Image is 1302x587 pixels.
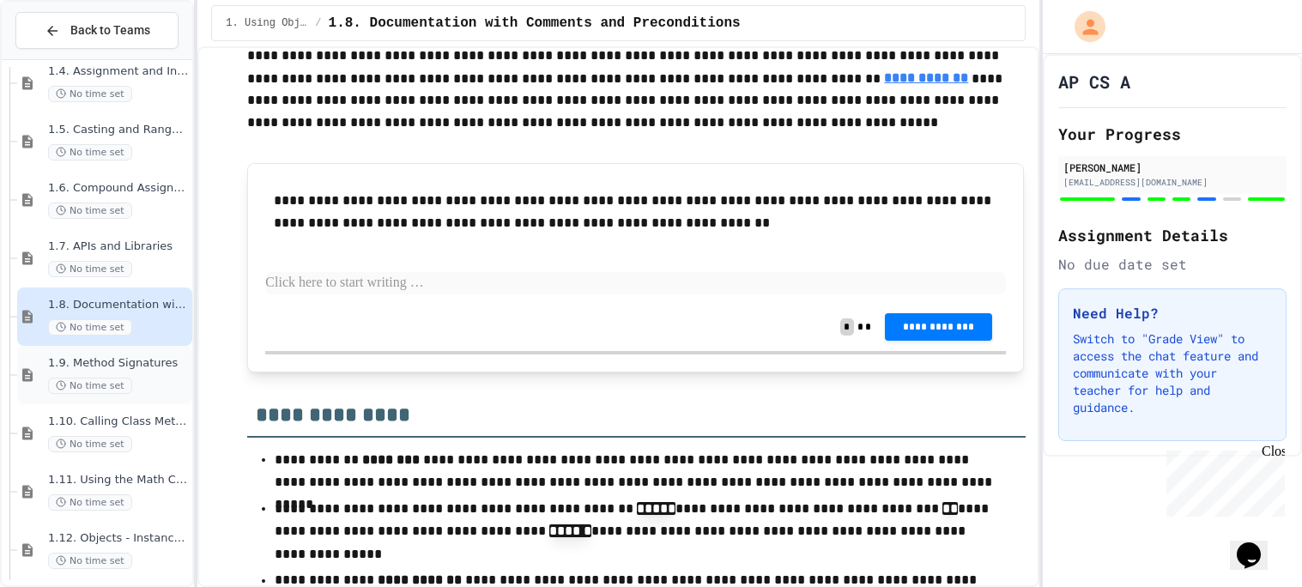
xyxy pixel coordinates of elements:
[48,473,189,487] span: 1.11. Using the Math Class
[7,7,118,109] div: Chat with us now!Close
[1058,254,1287,275] div: No due date set
[48,298,189,312] span: 1.8. Documentation with Comments and Preconditions
[48,64,189,79] span: 1.4. Assignment and Input
[226,16,308,30] span: 1. Using Objects and Methods
[48,494,132,511] span: No time set
[1160,444,1285,517] iframe: chat widget
[1063,176,1281,189] div: [EMAIL_ADDRESS][DOMAIN_NAME]
[48,378,132,394] span: No time set
[1063,160,1281,175] div: [PERSON_NAME]
[48,531,189,546] span: 1.12. Objects - Instances of Classes
[48,203,132,219] span: No time set
[48,181,189,196] span: 1.6. Compound Assignment Operators
[48,123,189,137] span: 1.5. Casting and Ranges of Values
[48,356,189,371] span: 1.9. Method Signatures
[1073,303,1272,324] h3: Need Help?
[48,319,132,336] span: No time set
[1058,70,1130,94] h1: AP CS A
[48,415,189,429] span: 1.10. Calling Class Methods
[1058,223,1287,247] h2: Assignment Details
[48,553,132,569] span: No time set
[1057,7,1110,46] div: My Account
[15,12,179,49] button: Back to Teams
[315,16,321,30] span: /
[48,239,189,254] span: 1.7. APIs and Libraries
[48,261,132,277] span: No time set
[70,21,150,39] span: Back to Teams
[329,13,741,33] span: 1.8. Documentation with Comments and Preconditions
[48,436,132,452] span: No time set
[48,86,132,102] span: No time set
[1058,122,1287,146] h2: Your Progress
[48,144,132,160] span: No time set
[1073,330,1272,416] p: Switch to "Grade View" to access the chat feature and communicate with your teacher for help and ...
[1230,518,1285,570] iframe: chat widget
